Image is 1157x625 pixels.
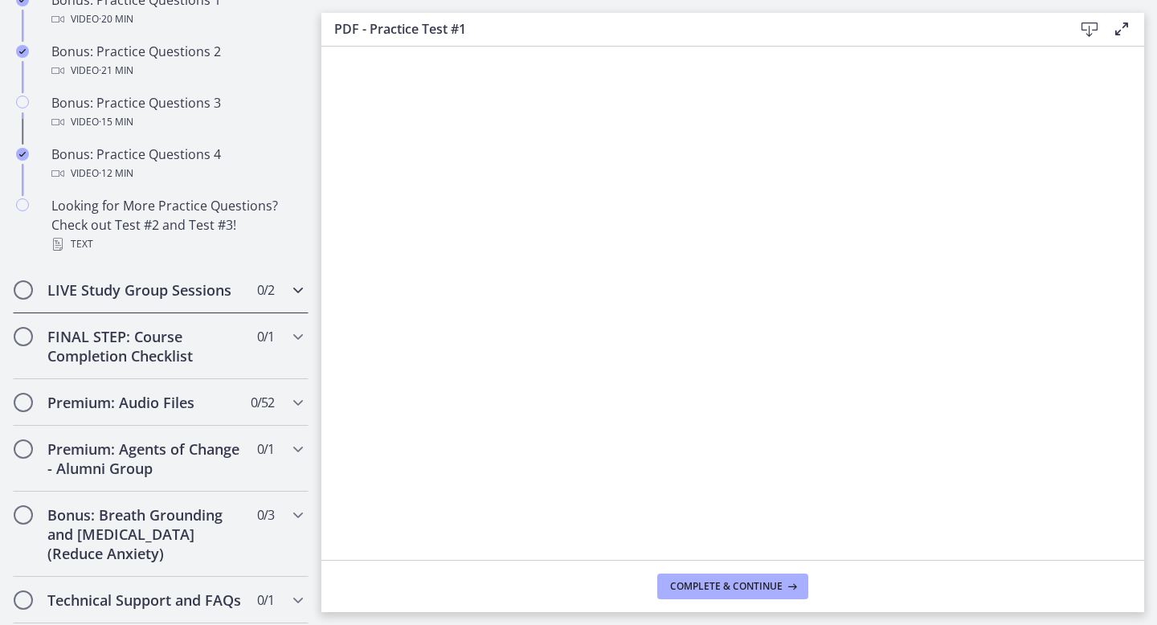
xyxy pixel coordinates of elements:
[99,10,133,29] span: · 20 min
[51,196,302,254] div: Looking for More Practice Questions? Check out Test #2 and Test #3!
[257,590,274,610] span: 0 / 1
[47,327,243,366] h2: FINAL STEP: Course Completion Checklist
[670,580,783,593] span: Complete & continue
[47,505,243,563] h2: Bonus: Breath Grounding and [MEDICAL_DATA] (Reduce Anxiety)
[51,164,302,183] div: Video
[51,61,302,80] div: Video
[51,145,302,183] div: Bonus: Practice Questions 4
[99,164,133,183] span: · 12 min
[47,393,243,412] h2: Premium: Audio Files
[257,327,274,346] span: 0 / 1
[99,61,133,80] span: · 21 min
[99,112,133,132] span: · 15 min
[251,393,274,412] span: 0 / 52
[51,10,302,29] div: Video
[47,590,243,610] h2: Technical Support and FAQs
[257,439,274,459] span: 0 / 1
[47,280,243,300] h2: LIVE Study Group Sessions
[51,93,302,132] div: Bonus: Practice Questions 3
[51,42,302,80] div: Bonus: Practice Questions 2
[257,505,274,525] span: 0 / 3
[657,574,808,599] button: Complete & continue
[51,112,302,132] div: Video
[47,439,243,478] h2: Premium: Agents of Change - Alumni Group
[334,19,1048,39] h3: PDF - Practice Test #1
[257,280,274,300] span: 0 / 2
[51,235,302,254] div: Text
[16,148,29,161] i: Completed
[16,45,29,58] i: Completed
